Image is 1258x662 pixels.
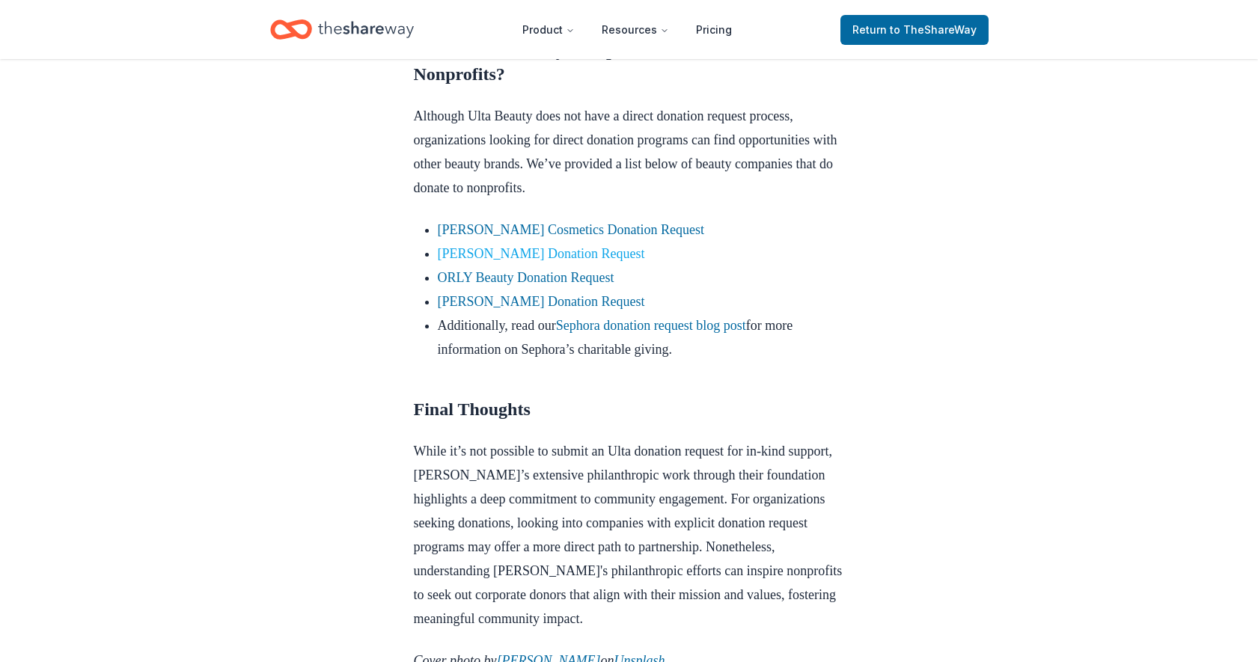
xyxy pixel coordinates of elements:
[510,15,587,45] button: Product
[556,318,746,333] a: Sephora donation request blog post
[414,104,845,200] p: Although Ulta Beauty does not have a direct donation request process, organizations looking for d...
[590,15,681,45] button: Resources
[270,12,414,47] a: Home
[438,313,845,361] li: Additionally, read our for more information on Sephora’s charitable giving.
[510,12,744,47] nav: Main
[684,15,744,45] a: Pricing
[414,38,845,86] h2: What Other Beauty Companies Like Ulta Donate to Nonprofits?
[438,246,645,261] a: [PERSON_NAME] Donation Request
[890,23,977,36] span: to TheShareWay
[438,222,704,237] a: [PERSON_NAME] Cosmetics Donation Request
[438,270,614,285] a: ORLY Beauty Donation Request
[414,439,845,631] p: While it’s not possible to submit an Ulta donation request for in-kind support, [PERSON_NAME]’s e...
[414,397,845,421] h2: Final Thoughts
[852,21,977,39] span: Return
[438,294,645,309] a: [PERSON_NAME] Donation Request
[840,15,989,45] a: Returnto TheShareWay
